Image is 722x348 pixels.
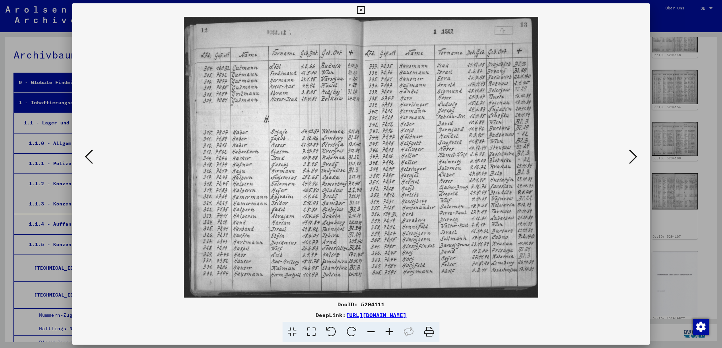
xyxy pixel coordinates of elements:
[72,311,650,319] div: DeepLink:
[72,300,650,308] div: DocID: 5294111
[693,319,709,335] img: Zustimmung ändern
[95,17,627,298] img: 001.jpg
[692,318,709,335] div: Zustimmung ändern
[346,312,406,318] a: [URL][DOMAIN_NAME]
